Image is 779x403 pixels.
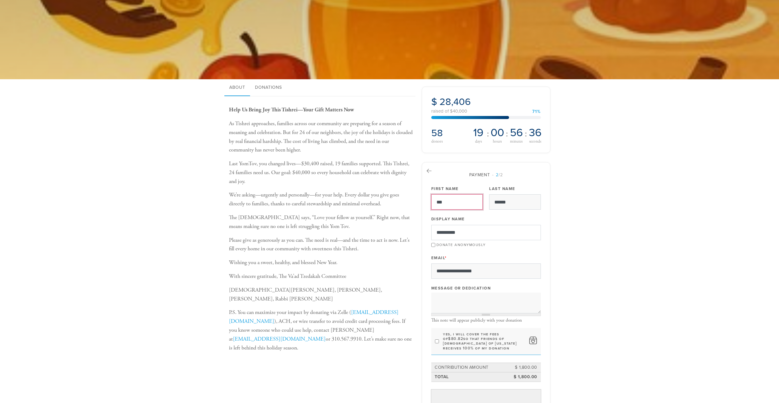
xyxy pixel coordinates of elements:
div: raised of $40,000 [431,109,541,114]
span: $ [431,96,437,108]
p: Last YomTov, you changed lives—$30,400 raised, 19 families supported. This Tishrei, 24 families n... [229,159,413,186]
span: : [487,129,489,139]
p: P.S. You can maximize your impact by donating via Zelle ( ), ACH, or wire transfer to avoid credi... [229,308,413,352]
span: 2 [496,172,499,177]
span: 28,406 [440,96,471,108]
div: donors [431,139,469,144]
span: minutes [510,140,522,144]
label: Yes, I will cover the fees of so that Friends of [DEMOGRAPHIC_DATA] of [US_STATE] receives 100% o... [443,332,525,350]
p: The [DEMOGRAPHIC_DATA] says, “Love your fellow as yourself.” Right now, that means making sure no... [229,213,413,231]
span: : [525,129,527,139]
label: Last Name [489,186,515,192]
a: About [224,79,250,96]
div: Payment [431,172,541,178]
p: [DEMOGRAPHIC_DATA][PERSON_NAME], [PERSON_NAME], [PERSON_NAME], Rabbi [PERSON_NAME] [229,286,413,304]
a: [EMAIL_ADDRESS][DOMAIN_NAME] [233,335,326,342]
label: Email [431,255,447,261]
span: 36 [529,127,541,138]
div: This note will appear publicly with your donation [431,318,541,323]
h2: 58 [431,127,469,139]
div: 71% [532,110,541,114]
td: $ 1,800.00 [511,373,538,381]
td: Contribution Amount [434,363,511,372]
p: Wishing you a sweet, healthy, and blessed New Year. [229,258,413,267]
span: $ [448,336,451,341]
b: Help Us Bring Joy This Tishrei—Your Gift Matters Now [229,106,354,113]
p: As Tishrei approaches, families across our community are preparing for a season of meaning and ce... [229,119,413,155]
td: $ 1,800.00 [511,363,538,372]
span: hours [493,140,502,144]
span: 00 [491,127,504,138]
p: With sincere gratitude, The Va’ad Tzedakah Committee [229,272,413,281]
span: 19 [473,127,483,138]
span: : [506,129,508,139]
label: Donate Anonymously [436,243,486,247]
label: First Name [431,186,459,192]
span: This field is required. [445,256,447,260]
span: days [475,140,482,144]
label: Message or dedication [431,285,491,291]
span: 80.82 [451,336,463,341]
span: seconds [529,140,541,144]
span: /2 [492,172,503,177]
label: Display Name [431,216,465,222]
a: Donations [250,79,287,96]
p: We’re asking—urgently and personally—for your help. Every dollar you give goes directly to famili... [229,191,413,208]
span: 56 [510,127,523,138]
p: Please give as generously as you can. The need is real—and the time to act is now. Let’s fill eve... [229,236,413,254]
td: Total [434,373,511,381]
